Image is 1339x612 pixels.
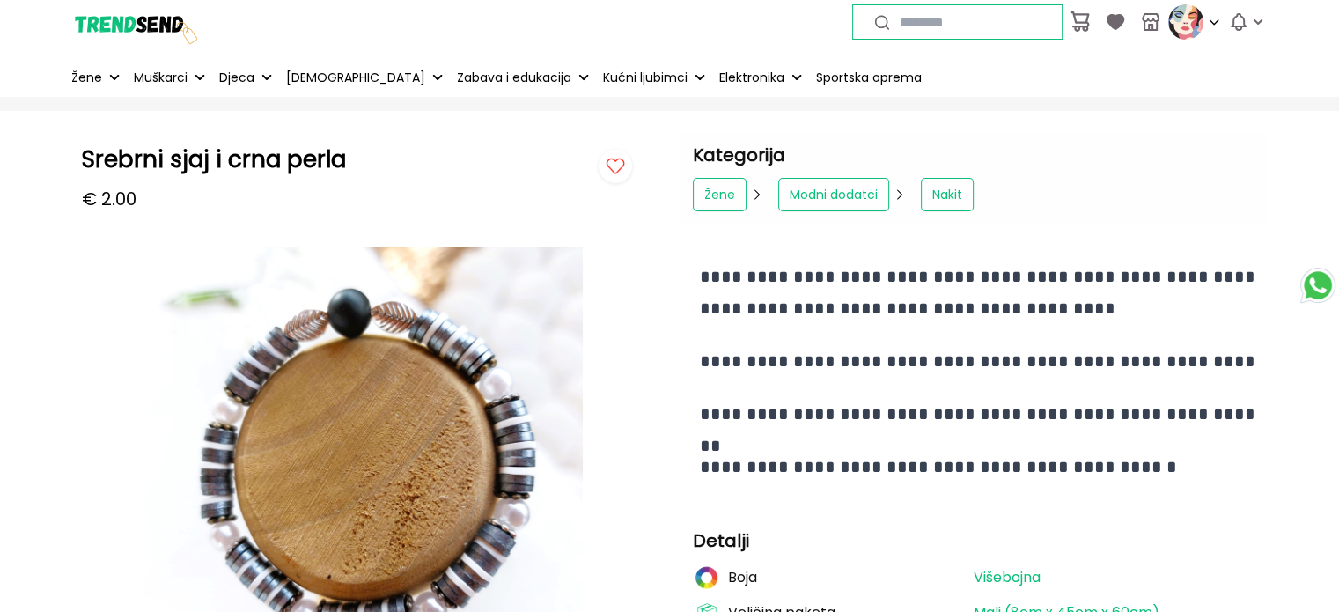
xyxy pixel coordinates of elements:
[603,69,688,87] p: Kućni ljubimci
[68,58,123,97] button: Žene
[693,532,1254,549] h2: Detalji
[693,146,1254,164] h2: Kategorija
[219,69,254,87] p: Djeca
[453,58,592,97] button: Zabava i edukacija
[457,69,571,87] p: Zabava i edukacija
[594,146,636,188] img: follow button
[974,570,1041,586] a: Višebojna
[82,187,136,211] p: € 2.00
[286,69,425,87] p: [DEMOGRAPHIC_DATA]
[600,58,709,97] button: Kućni ljubimci
[778,178,889,211] a: Modni dodatci
[921,178,974,211] a: Nakit
[216,58,276,97] button: Djeca
[1168,4,1203,40] img: profile picture
[719,69,784,87] p: Elektronika
[82,146,550,173] h1: Srebrni sjaj i crna perla
[130,58,209,97] button: Muškarci
[283,58,446,97] button: [DEMOGRAPHIC_DATA]
[728,570,757,586] p: Boja
[71,69,102,87] p: Žene
[813,58,925,97] a: Sportska oprema
[716,58,806,97] button: Elektronika
[693,178,747,211] a: Žene
[134,69,188,87] p: Muškarci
